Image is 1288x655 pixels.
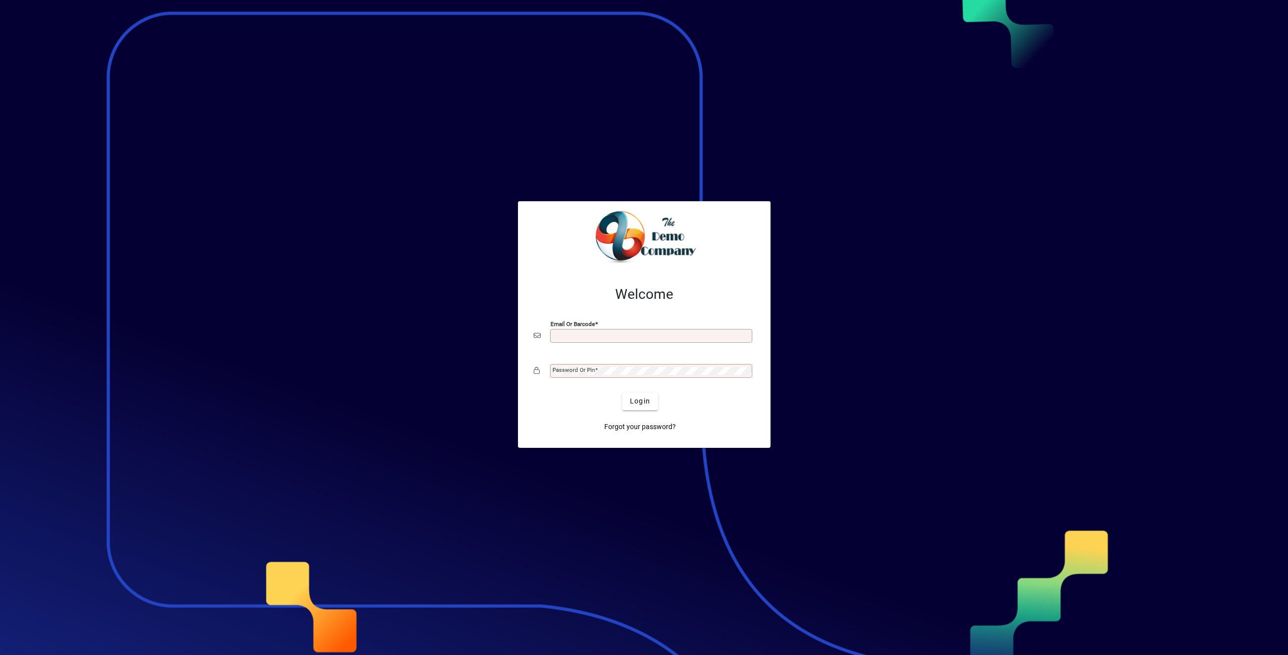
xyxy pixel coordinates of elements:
[534,286,755,303] h2: Welcome
[622,393,658,410] button: Login
[604,422,676,432] span: Forgot your password?
[552,366,595,373] mat-label: Password or Pin
[551,320,595,327] mat-label: Email or Barcode
[600,418,680,436] a: Forgot your password?
[630,396,650,406] span: Login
